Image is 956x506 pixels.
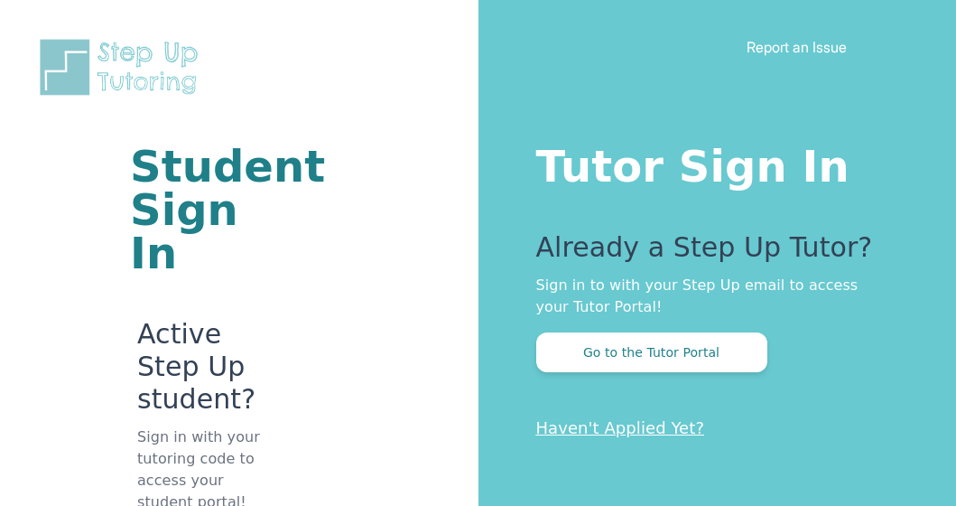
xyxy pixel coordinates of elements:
p: Active Step Up student? [137,318,262,426]
a: Haven't Applied Yet? [536,418,705,437]
h1: Tutor Sign In [536,137,885,188]
button: Go to the Tutor Portal [536,333,767,372]
h1: Student Sign In [130,145,262,275]
img: Step Up Tutoring horizontal logo [36,36,209,98]
p: Already a Step Up Tutor? [536,231,885,275]
a: Report an Issue [747,38,847,56]
p: Sign in to with your Step Up email to access your Tutor Portal! [536,275,885,318]
a: Go to the Tutor Portal [536,343,767,361]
